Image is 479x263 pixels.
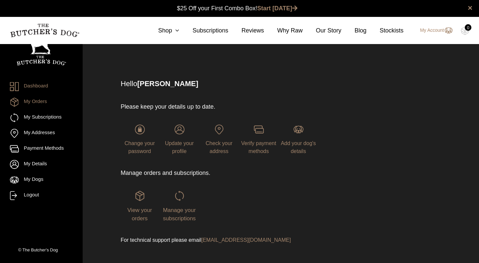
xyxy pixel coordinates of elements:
a: [EMAIL_ADDRESS][DOMAIN_NAME] [201,237,291,243]
a: My Orders [10,98,73,107]
a: Verify payment methods [240,125,278,154]
img: login-TBD_Address.png [214,125,224,134]
span: Change your password [125,140,155,154]
a: Payment Methods [10,144,73,153]
a: Reviews [228,26,264,35]
a: View your orders [121,191,159,221]
a: Our Story [303,26,341,35]
a: Dashboard [10,82,73,91]
a: close [468,4,472,12]
img: login-TBD_Profile.png [175,125,184,134]
a: Why Raw [264,26,303,35]
span: Update your profile [165,140,194,154]
a: Logout [10,191,73,200]
a: Shop [145,26,179,35]
a: My Account [414,26,453,34]
span: Add your dog's details [281,140,316,154]
p: Manage orders and subscriptions. [121,169,318,178]
span: View your orders [127,207,152,222]
img: TBD_Cart-Empty.png [461,26,469,35]
span: Manage your subscriptions [163,207,196,222]
img: login-TBD_Orders.png [135,191,145,201]
p: For technical support please email [121,236,318,244]
p: Hello [121,78,430,89]
img: TBD_Portrait_Logo_White.png [17,34,66,66]
a: My Details [10,160,73,169]
a: Add your dog's details [279,125,317,154]
strong: [PERSON_NAME] [137,79,198,88]
img: login-TBD_Dog.png [294,125,303,134]
div: 0 [465,24,471,31]
img: login-TBD_Subscriptions.png [175,191,184,201]
a: Subscriptions [179,26,228,35]
p: Please keep your details up to date. [121,102,318,111]
a: My Addresses [10,129,73,138]
span: Check your address [206,140,232,154]
a: Start [DATE] [257,5,298,12]
a: Blog [341,26,367,35]
a: My Subscriptions [10,113,73,122]
a: Check your address [200,125,238,154]
span: Verify payment methods [241,140,276,154]
img: login-TBD_Payments.png [254,125,264,134]
a: Manage your subscriptions [160,191,198,221]
a: Stockists [367,26,404,35]
a: Update your profile [160,125,198,154]
a: Change your password [121,125,159,154]
img: login-TBD_Password.png [135,125,145,134]
a: My Dogs [10,176,73,184]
